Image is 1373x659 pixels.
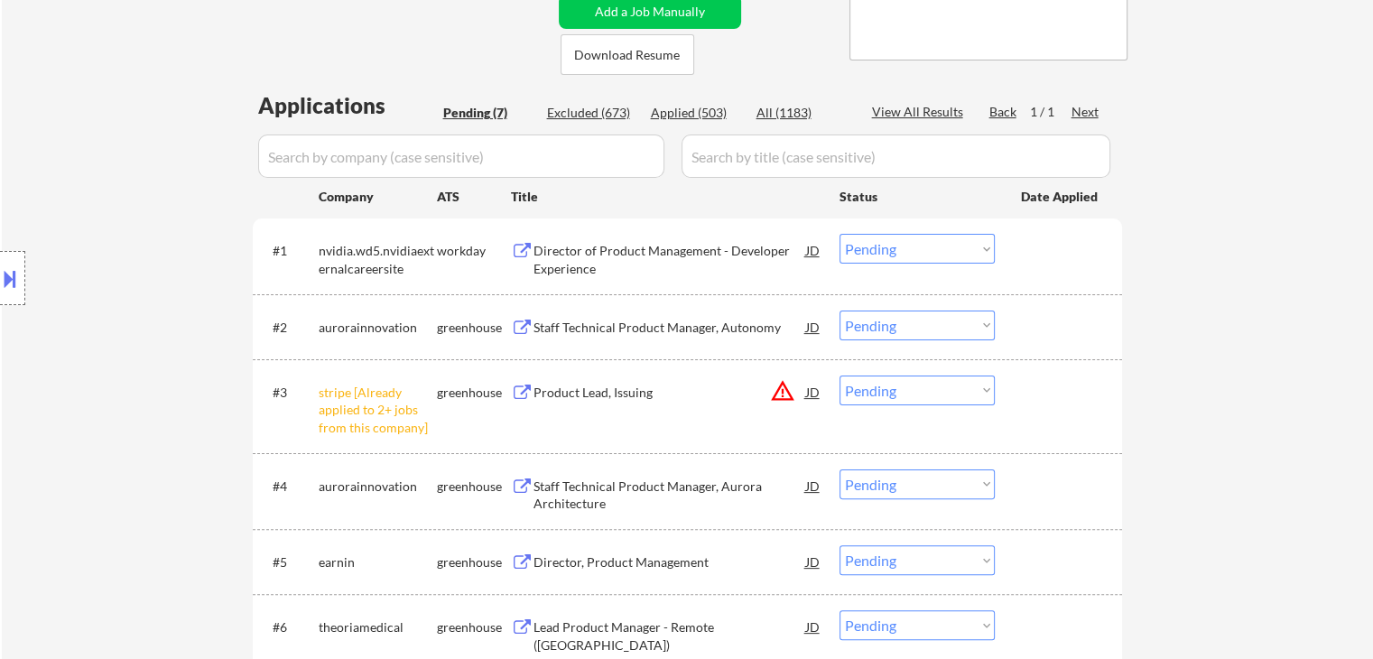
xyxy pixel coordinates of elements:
[1021,188,1100,206] div: Date Applied
[319,618,437,636] div: theoriamedical
[273,478,304,496] div: #4
[319,188,437,206] div: Company
[804,311,822,343] div: JD
[319,553,437,571] div: earnin
[547,104,637,122] div: Excluded (673)
[258,135,664,178] input: Search by company (case sensitive)
[533,553,806,571] div: Director, Product Management
[533,618,806,654] div: Lead Product Manager - Remote ([GEOGRAPHIC_DATA])
[756,104,847,122] div: All (1183)
[872,103,969,121] div: View All Results
[804,234,822,266] div: JD
[273,618,304,636] div: #6
[989,103,1018,121] div: Back
[258,95,437,116] div: Applications
[319,242,437,277] div: nvidia.wd5.nvidiaexternalcareersite
[319,384,437,437] div: stripe [Already applied to 2+ jobs from this company]
[804,545,822,578] div: JD
[437,188,511,206] div: ATS
[1030,103,1071,121] div: 1 / 1
[437,319,511,337] div: greenhouse
[437,618,511,636] div: greenhouse
[682,135,1110,178] input: Search by title (case sensitive)
[511,188,822,206] div: Title
[319,478,437,496] div: aurorainnovation
[804,610,822,643] div: JD
[1071,103,1100,121] div: Next
[437,478,511,496] div: greenhouse
[533,478,806,513] div: Staff Technical Product Manager, Aurora Architecture
[533,319,806,337] div: Staff Technical Product Manager, Autonomy
[273,553,304,571] div: #5
[651,104,741,122] div: Applied (503)
[319,319,437,337] div: aurorainnovation
[840,180,995,212] div: Status
[770,378,795,404] button: warning_amber
[437,553,511,571] div: greenhouse
[437,242,511,260] div: workday
[804,469,822,502] div: JD
[443,104,533,122] div: Pending (7)
[561,34,694,75] button: Download Resume
[533,384,806,402] div: Product Lead, Issuing
[804,376,822,408] div: JD
[533,242,806,277] div: Director of Product Management - Developer Experience
[437,384,511,402] div: greenhouse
